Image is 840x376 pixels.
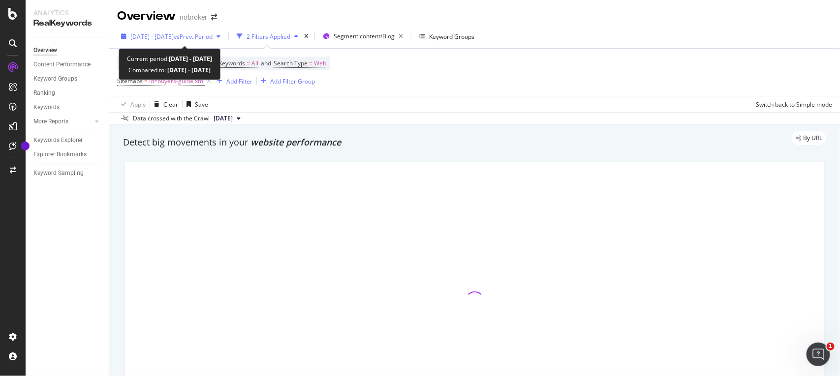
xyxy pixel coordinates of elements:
[752,96,832,112] button: Switch back to Simple mode
[233,29,302,44] button: 2 Filters Applied
[163,100,178,109] div: Clear
[827,343,835,350] span: 1
[117,96,146,112] button: Apply
[166,66,211,74] b: [DATE] - [DATE]
[33,88,55,98] div: Ranking
[183,96,208,112] button: Save
[309,59,312,67] span: =
[117,8,176,25] div: Overview
[803,135,822,141] span: By URL
[257,75,315,87] button: Add Filter Group
[33,102,60,113] div: Keywords
[33,74,102,84] a: Keyword Groups
[33,102,102,113] a: Keywords
[33,116,92,127] a: More Reports
[319,29,407,44] button: Segment:content/Blog
[274,59,308,67] span: Search Type
[261,59,271,67] span: and
[33,149,87,160] div: Explorer Bookmarks
[33,45,57,56] div: Overview
[33,116,68,127] div: More Reports
[127,53,212,64] div: Current period:
[33,45,102,56] a: Overview
[33,8,101,18] div: Analytics
[214,114,233,123] span: 2025 Aug. 4th
[415,29,478,44] button: Keyword Groups
[218,59,245,67] span: Keywords
[33,74,77,84] div: Keyword Groups
[117,77,143,85] span: Sitemaps
[169,55,212,63] b: [DATE] - [DATE]
[144,77,148,85] span: =
[33,149,102,160] a: Explorer Bookmarks
[174,32,213,41] span: vs Prev. Period
[429,32,474,41] div: Keyword Groups
[247,32,290,41] div: 2 Filters Applied
[33,168,84,178] div: Keyword Sampling
[133,114,210,123] div: Data crossed with the Crawl
[128,64,211,76] div: Compared to:
[33,168,102,178] a: Keyword Sampling
[130,100,146,109] div: Apply
[117,29,224,44] button: [DATE] - [DATE]vsPrev. Period
[302,31,311,41] div: times
[334,32,395,40] span: Segment: content/Blog
[213,75,252,87] button: Add Filter
[33,88,102,98] a: Ranking
[21,142,30,150] div: Tooltip anchor
[251,57,258,70] span: All
[33,59,102,70] a: Content Performance
[756,100,832,109] div: Switch back to Simple mode
[149,74,205,88] span: id=buyers-guide.xml
[270,77,315,86] div: Add Filter Group
[33,59,91,70] div: Content Performance
[180,12,207,22] div: nobroker
[210,113,245,124] button: [DATE]
[226,77,252,86] div: Add Filter
[211,14,217,21] div: arrow-right-arrow-left
[33,135,83,145] div: Keywords Explorer
[792,131,826,145] div: legacy label
[807,343,830,366] iframe: Intercom live chat
[130,32,174,41] span: [DATE] - [DATE]
[33,18,101,29] div: RealKeywords
[33,135,102,145] a: Keywords Explorer
[247,59,250,67] span: =
[150,96,178,112] button: Clear
[314,57,326,70] span: Web
[195,100,208,109] div: Save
